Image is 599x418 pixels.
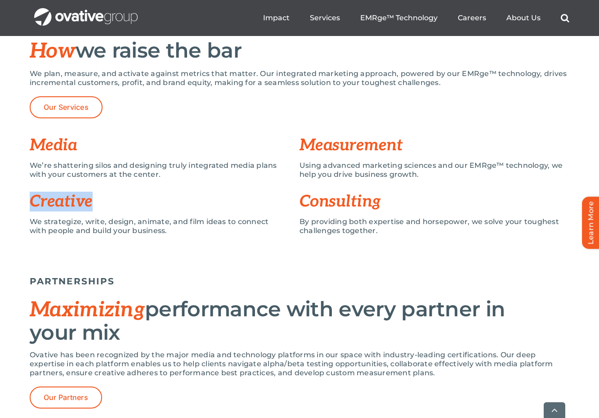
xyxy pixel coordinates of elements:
p: Using advanced marketing sciences and our EMRge™ technology, we help you drive business growth. [299,161,569,179]
a: Impact [263,13,290,22]
h2: we raise the bar [30,39,569,63]
p: We’re shattering silos and designing truly integrated media plans with your customers at the center. [30,161,286,179]
span: Our Partners [44,393,88,402]
span: Maximizing [30,297,145,323]
h3: Consulting [299,193,569,211]
span: How [30,39,76,64]
p: We plan, measure, and activate against metrics that matter. Our integrated marketing approach, po... [30,69,569,87]
p: Ovative has been recognized by the major media and technology platforms in our space with industr... [30,351,569,378]
h3: Creative [30,193,299,211]
a: OG_Full_horizontal_WHT [34,7,138,16]
p: By providing both expertise and horsepower, we solve your toughest challenges together. [299,217,569,235]
a: Our Partners [30,387,102,409]
a: Careers [458,13,486,22]
nav: Menu [263,4,569,32]
a: Search [561,13,569,22]
h5: PARTNERSHIPS [30,276,569,287]
h3: Measurement [299,136,569,154]
a: EMRge™ Technology [360,13,438,22]
p: We strategize, write, design, animate, and film ideas to connect with people and build your busin... [30,217,286,235]
span: Our Services [44,103,89,112]
h2: performance with every partner in your mix [30,298,569,344]
a: Our Services [30,96,103,118]
a: About Us [506,13,541,22]
h3: Media [30,136,299,154]
a: Services [310,13,340,22]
